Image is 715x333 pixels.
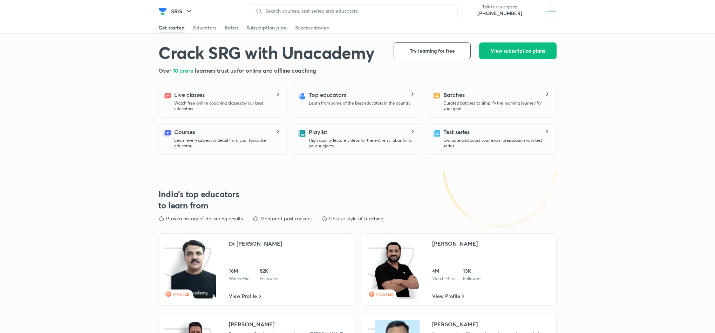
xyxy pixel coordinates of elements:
a: Get started [158,22,185,33]
div: Watch Mins [229,276,251,281]
input: Search courses, test series and educators [263,8,452,14]
p: Curated batches to simplify the learning journey for your goal. [443,100,551,112]
p: High quality lecture videos for the entire syllabus for all your subjects. [309,138,416,149]
a: Subscription plan [246,22,287,33]
span: MASTER [376,291,393,297]
a: View Profile [432,293,464,300]
button: Try learning for free [394,42,471,59]
div: 16M [229,267,251,274]
img: icon [368,239,420,299]
span: 10 crore [173,67,195,74]
span: View Profile [432,293,460,300]
a: [PHONE_NUMBER] [477,10,522,17]
div: Success stories [295,24,329,31]
span: Try learning for free [410,47,455,54]
span: View Profile [229,293,257,300]
div: 13K [463,267,481,274]
img: call-us [463,4,477,18]
a: iconclassMASTERDr [PERSON_NAME]16MWatch Mins82KFollowersView Profile [158,233,353,306]
a: iconclassMASTER[PERSON_NAME]4MWatch Mins13KFollowersView Profile [362,233,557,306]
p: Unique style of teaching [329,215,383,222]
button: SRG [167,4,198,18]
h5: Batches [443,91,464,99]
h3: India's top educators to learn from [158,188,240,211]
h5: Live classes [174,91,205,99]
p: Learn from some of the best educators in the country. [309,100,411,106]
div: [PERSON_NAME] [432,320,478,328]
div: Dr [PERSON_NAME] [229,239,282,248]
div: 82K [260,267,278,274]
div: Subscription plan [246,24,287,31]
div: Followers [463,276,481,281]
img: MOHAMMED SHOAIB [545,5,557,17]
span: Over [158,67,173,74]
p: Mentored past rankers [260,215,312,222]
div: Watch Mins [432,276,455,281]
span: View subscription plans [491,47,545,54]
a: Success stories [295,22,329,33]
div: Batch [225,24,238,31]
h5: Top educators [309,91,346,99]
p: Proven history of delivering results [166,215,243,222]
img: class [375,239,420,299]
h5: Test series [443,128,470,136]
p: Talk to our experts [477,4,522,10]
h5: Courses [174,128,195,136]
p: Evaluate and boost your exam preparation with test series. [443,138,551,149]
p: Watch free online coaching classes by our best educators. [174,100,281,112]
img: icon [164,239,217,299]
img: Company Logo [158,7,167,15]
span: learners trust us for online and offline coaching [195,67,316,74]
div: [PERSON_NAME] [432,239,478,248]
div: [PERSON_NAME] [229,320,274,328]
div: Educators [193,24,216,31]
div: 4M [432,267,455,274]
a: Batch [225,22,238,33]
img: class [171,239,216,299]
div: Followers [260,276,278,281]
p: Learn every subject in detail from your favourite educator. [174,138,281,149]
a: Educators [193,22,216,33]
span: MASTER [173,291,190,297]
button: View subscription plans [479,42,557,59]
h1: Crack SRG with Unacademy [158,42,374,62]
a: View Profile [229,293,261,300]
h5: Playlist [309,128,327,136]
div: Get started [158,24,185,31]
img: avatar [528,6,539,17]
